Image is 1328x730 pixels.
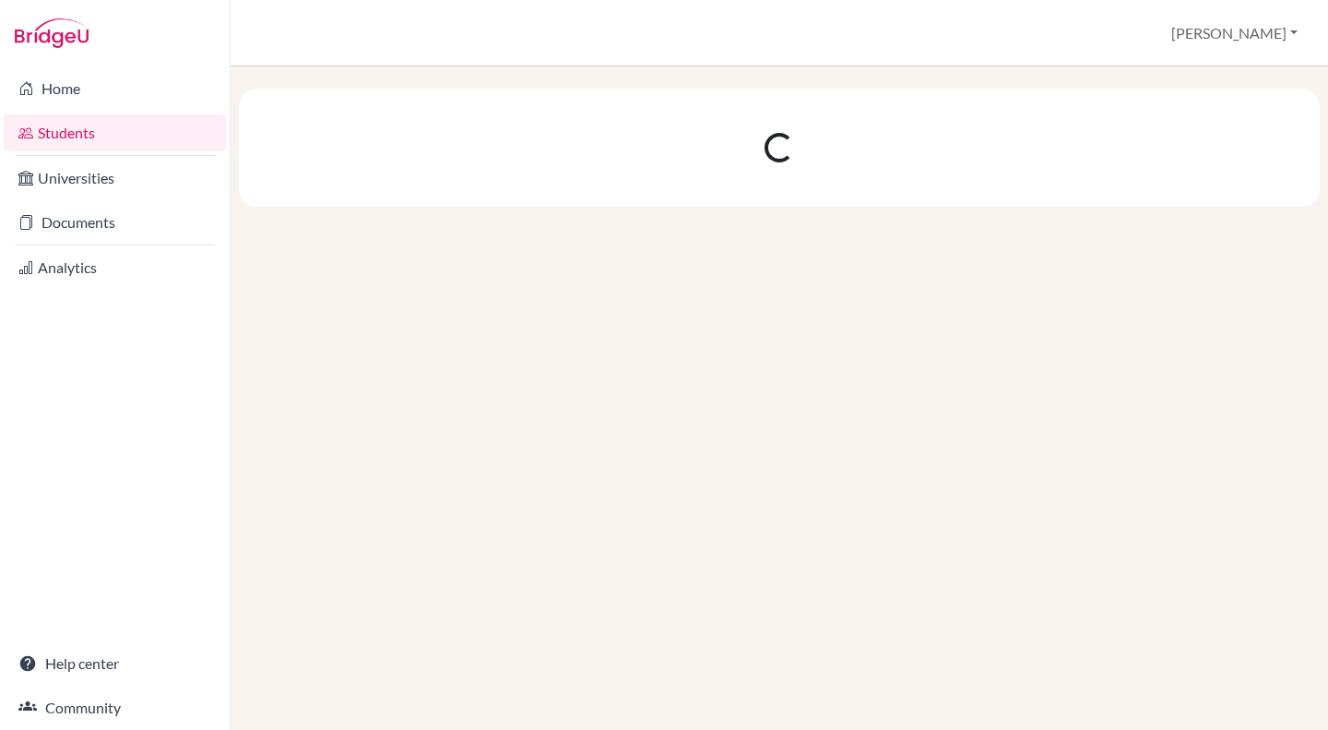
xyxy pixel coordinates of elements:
a: Help center [4,645,226,682]
a: Analytics [4,249,226,286]
button: [PERSON_NAME] [1163,16,1306,51]
img: Bridge-U [15,18,89,48]
a: Community [4,689,226,726]
a: Home [4,70,226,107]
a: Students [4,114,226,151]
a: Documents [4,204,226,241]
a: Universities [4,160,226,197]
